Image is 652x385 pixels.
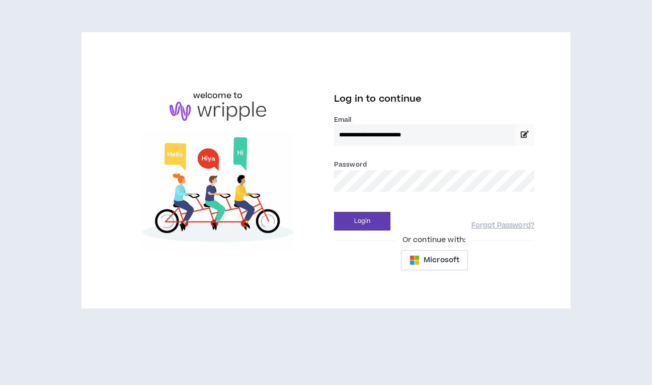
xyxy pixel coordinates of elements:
h6: welcome to [193,90,243,102]
button: Microsoft [401,250,468,270]
span: Log in to continue [334,93,422,105]
img: Welcome to Wripple [118,131,318,251]
button: Login [334,212,390,230]
label: Email [334,115,534,124]
a: Forgot Password? [471,221,534,230]
img: logo-brand.png [170,102,266,121]
span: Microsoft [424,255,459,266]
span: Or continue with: [395,235,473,246]
label: Password [334,160,367,169]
